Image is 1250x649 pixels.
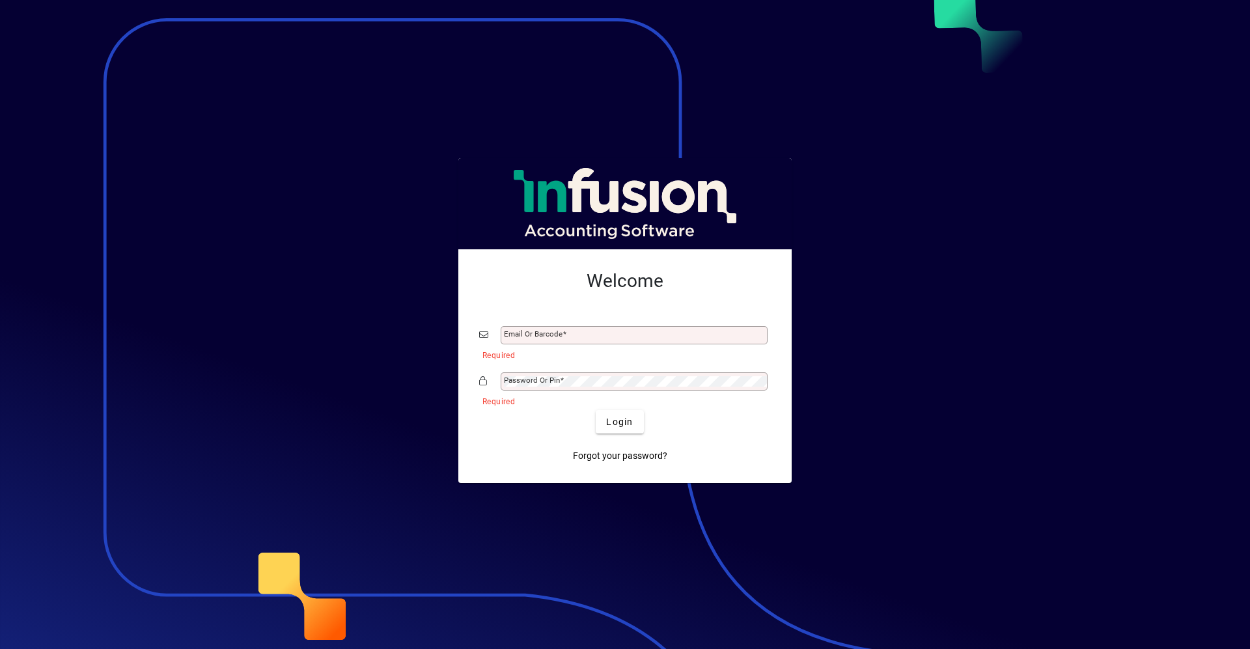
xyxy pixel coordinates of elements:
[573,449,667,463] span: Forgot your password?
[606,415,633,429] span: Login
[479,270,771,292] h2: Welcome
[482,348,760,361] mat-error: Required
[482,394,760,407] mat-error: Required
[504,376,560,385] mat-label: Password or Pin
[568,444,673,467] a: Forgot your password?
[596,410,643,434] button: Login
[504,329,562,338] mat-label: Email or Barcode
